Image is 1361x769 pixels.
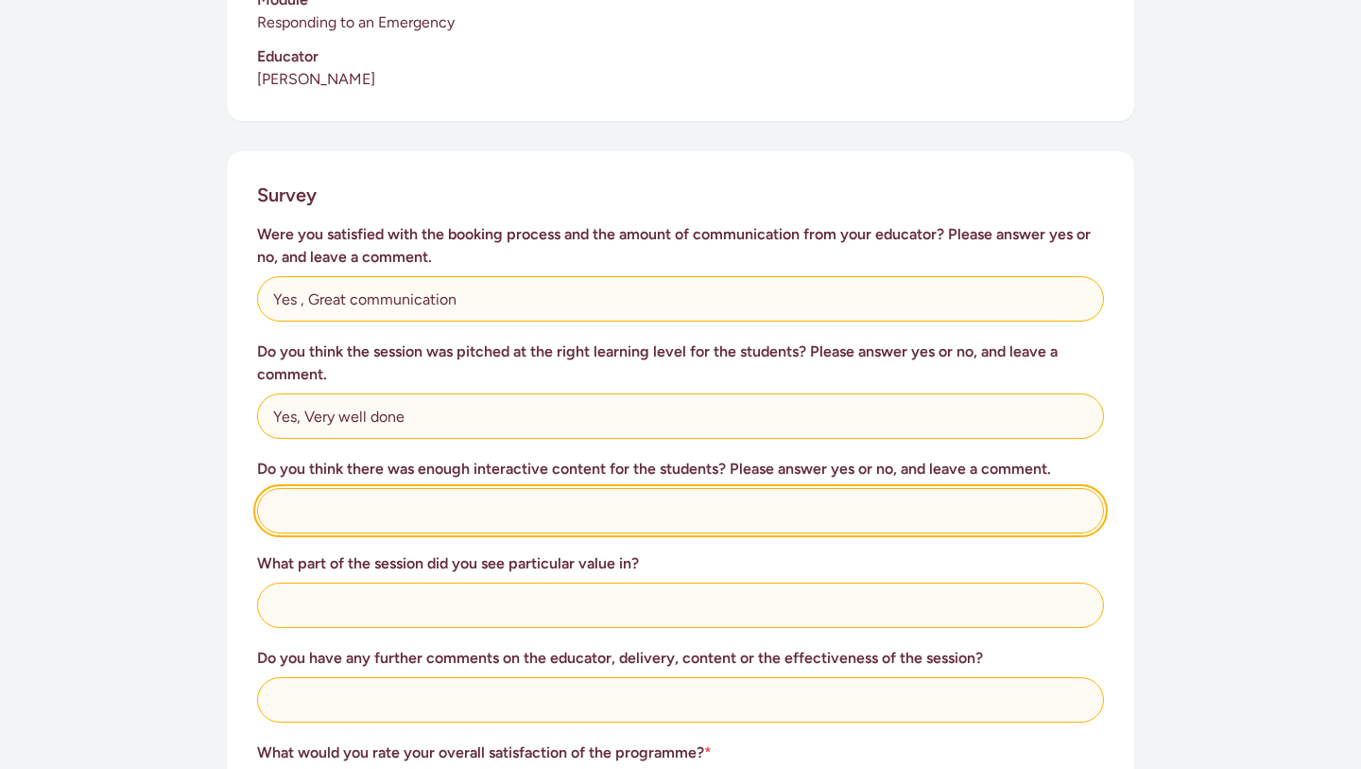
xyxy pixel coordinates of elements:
[257,182,317,208] h2: Survey
[257,11,1104,34] p: Responding to an Emergency
[257,223,1104,269] h3: Were you satisfied with the booking process and the amount of communication from your educator? P...
[257,742,1104,764] h3: What would you rate your overall satisfaction of the programme?
[257,341,1104,386] h3: Do you think the session was pitched at the right learning level for the students? Please answer ...
[257,552,1104,575] h3: What part of the session did you see particular value in?
[257,647,1104,670] h3: Do you have any further comments on the educator, delivery, content or the effectiveness of the s...
[257,68,1104,91] p: [PERSON_NAME]
[257,45,1104,68] h3: Educator
[257,458,1104,481] h3: Do you think there was enough interactive content for the students? Please answer yes or no, and ...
